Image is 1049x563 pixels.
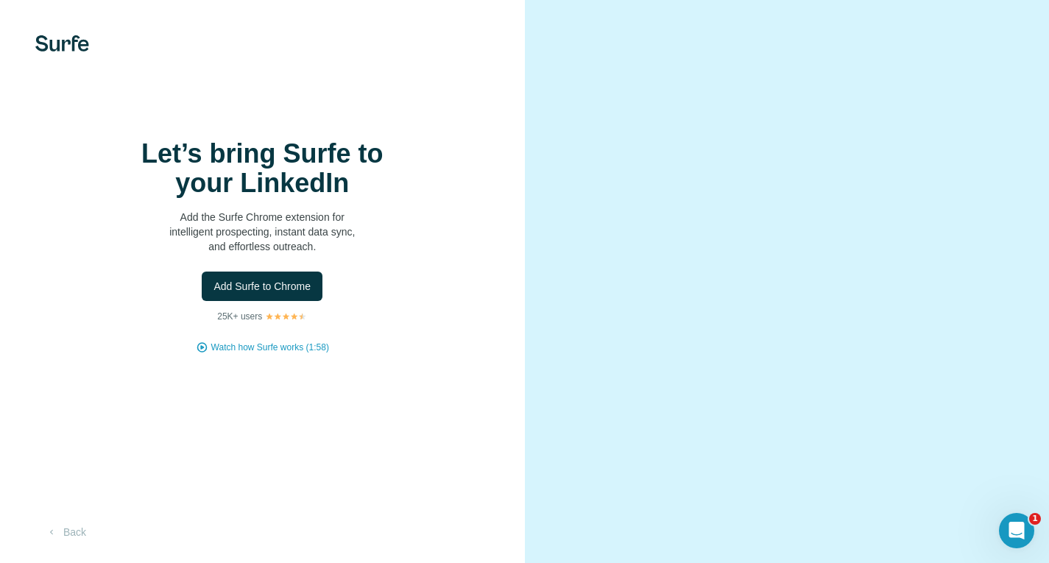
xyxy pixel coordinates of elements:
img: Surfe's logo [35,35,89,52]
span: 1 [1029,513,1041,525]
button: Watch how Surfe works (1:58) [211,341,329,354]
p: Add the Surfe Chrome extension for intelligent prospecting, instant data sync, and effortless out... [115,210,409,254]
iframe: Intercom live chat [999,513,1034,548]
button: Back [35,519,96,545]
img: Rating Stars [265,312,307,321]
p: 25K+ users [217,310,262,323]
span: Add Surfe to Chrome [213,279,311,294]
button: Add Surfe to Chrome [202,272,322,301]
h1: Let’s bring Surfe to your LinkedIn [115,139,409,198]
